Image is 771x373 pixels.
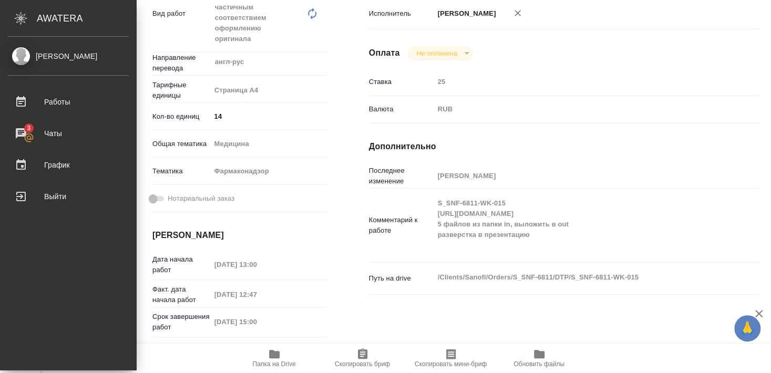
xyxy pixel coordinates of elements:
[434,268,727,286] textarea: /Clients/Sanofi/Orders/S_SNF-6811/DTP/S_SNF-6811-WK-015
[369,104,434,115] p: Валюта
[3,89,134,115] a: Работы
[152,284,211,305] p: Факт. дата начала работ
[152,229,327,242] h4: [PERSON_NAME]
[152,166,211,177] p: Тематика
[8,189,129,204] div: Выйти
[20,123,37,133] span: 3
[408,46,472,60] div: Не оплачена
[37,8,137,29] div: AWATERA
[8,50,129,62] div: [PERSON_NAME]
[8,157,129,173] div: График
[211,257,303,272] input: Пустое поле
[434,168,727,183] input: Пустое поле
[407,344,495,373] button: Скопировать мини-бриф
[369,273,434,284] p: Путь на drive
[369,47,400,59] h4: Оплата
[211,287,303,302] input: Пустое поле
[211,162,327,180] div: Фармаконадзор
[152,80,211,101] p: Тарифные единицы
[513,360,564,368] span: Обновить файлы
[369,165,434,186] p: Последнее изменение
[211,81,327,99] div: Страница А4
[152,8,211,19] p: Вид работ
[152,53,211,74] p: Направление перевода
[369,215,434,236] p: Комментарий к работе
[152,254,211,275] p: Дата начала работ
[253,360,296,368] span: Папка на Drive
[506,2,529,25] button: Удалить исполнителя
[369,77,434,87] p: Ставка
[434,194,727,254] textarea: S_SNF-6811-WK-015 [URL][DOMAIN_NAME] 5 файлов из папки in, выложить в out разверстка в презентацию
[211,135,327,153] div: Медицина
[152,312,211,333] p: Срок завершения работ
[211,109,327,124] input: ✎ Введи что-нибудь
[434,8,496,19] p: [PERSON_NAME]
[495,344,583,373] button: Обновить файлы
[434,100,727,118] div: RUB
[369,140,759,153] h4: Дополнительно
[152,139,211,149] p: Общая тематика
[335,360,390,368] span: Скопировать бриф
[3,152,134,178] a: График
[230,344,318,373] button: Папка на Drive
[3,183,134,210] a: Выйти
[413,49,460,58] button: Не оплачена
[738,317,756,339] span: 🙏
[369,8,434,19] p: Исполнитель
[8,94,129,110] div: Работы
[318,344,407,373] button: Скопировать бриф
[211,314,303,329] input: Пустое поле
[434,74,727,89] input: Пустое поле
[415,360,487,368] span: Скопировать мини-бриф
[734,315,760,341] button: 🙏
[8,126,129,141] div: Чаты
[3,120,134,147] a: 3Чаты
[168,193,234,204] span: Нотариальный заказ
[152,111,211,122] p: Кол-во единиц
